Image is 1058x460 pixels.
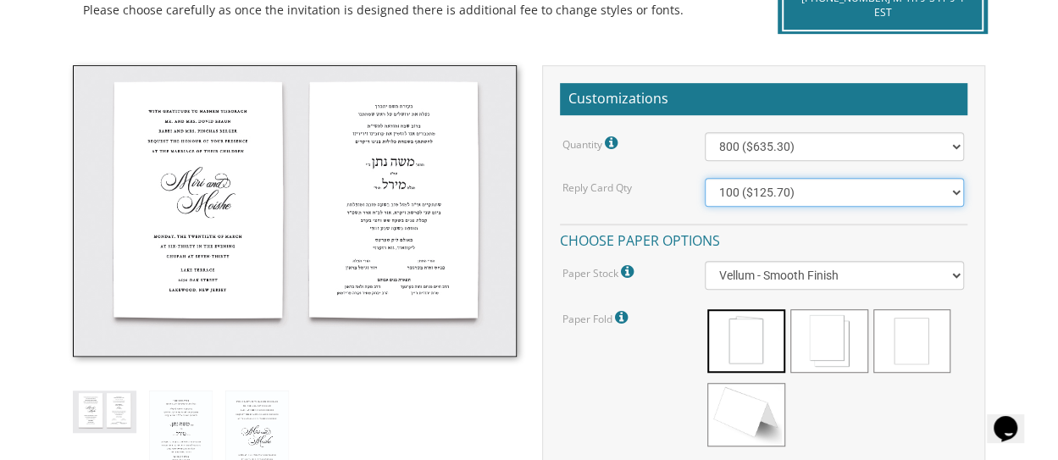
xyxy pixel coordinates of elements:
h2: Customizations [560,83,967,115]
img: style1_thumb2.jpg [73,65,516,357]
img: style1_thumb2.jpg [73,391,136,432]
label: Quantity [562,132,622,154]
iframe: chat widget [987,392,1041,443]
label: Paper Fold [562,307,632,329]
label: Paper Stock [562,261,638,283]
h4: Choose paper options [560,224,967,253]
label: Reply Card Qty [562,180,632,195]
